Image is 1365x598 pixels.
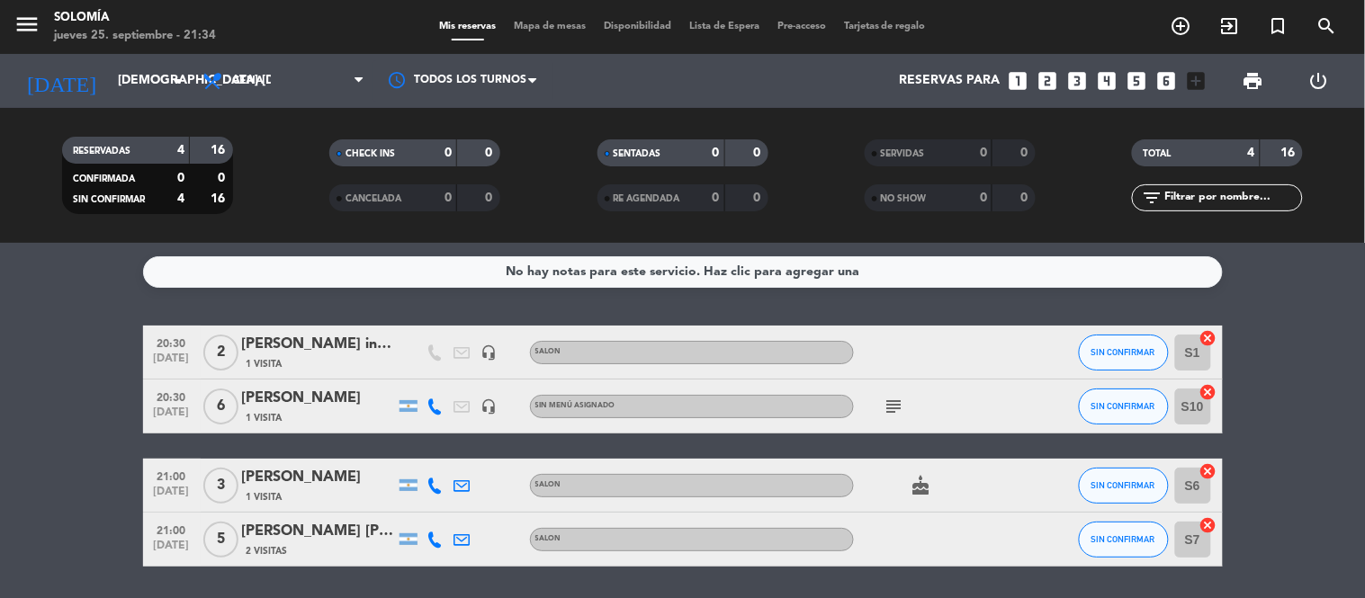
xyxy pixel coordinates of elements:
[218,172,229,184] strong: 0
[149,406,194,427] span: [DATE]
[535,535,561,542] span: SALON
[505,22,595,31] span: Mapa de mesas
[242,333,395,356] div: [PERSON_NAME] invitacion
[713,192,720,204] strong: 0
[1091,534,1155,544] span: SIN CONFIRMAR
[203,468,238,504] span: 3
[13,11,40,38] i: menu
[1219,15,1241,37] i: exit_to_app
[506,262,859,282] div: No hay notas para este servicio. Haz clic para agregar una
[900,74,1001,88] span: Reservas para
[167,70,189,92] i: arrow_drop_down
[1091,401,1155,411] span: SIN CONFIRMAR
[535,348,561,355] span: SALON
[1199,516,1217,534] i: cancel
[1286,54,1352,108] div: LOG OUT
[242,387,395,410] div: [PERSON_NAME]
[430,22,505,31] span: Mis reservas
[13,61,109,101] i: [DATE]
[211,192,229,205] strong: 16
[911,475,932,496] i: cake
[980,192,987,204] strong: 0
[1199,383,1217,401] i: cancel
[54,27,216,45] div: jueves 25. septiembre - 21:34
[1316,15,1338,37] i: search
[73,147,130,156] span: RESERVADAS
[445,147,452,159] strong: 0
[242,466,395,489] div: [PERSON_NAME]
[1308,70,1330,92] i: power_settings_new
[1155,69,1179,93] i: looks_6
[149,353,194,373] span: [DATE]
[1079,388,1169,424] button: SIN CONFIRMAR
[149,332,194,353] span: 20:30
[1163,188,1302,208] input: Filtrar por nombre...
[203,522,238,558] span: 5
[753,192,764,204] strong: 0
[1185,69,1208,93] i: add_box
[1171,15,1192,37] i: add_circle_outline
[203,388,238,424] span: 6
[481,344,498,361] i: headset_mic
[768,22,835,31] span: Pre-acceso
[247,490,283,504] span: 1 Visita
[1091,480,1155,490] span: SIN CONFIRMAR
[1091,347,1155,357] span: SIN CONFIRMAR
[73,174,135,183] span: CONFIRMADA
[884,396,905,417] i: subject
[346,149,395,158] span: CHECK INS
[346,194,401,203] span: CANCELADA
[881,149,925,158] span: SERVIDAS
[1199,329,1217,347] i: cancel
[242,520,395,543] div: [PERSON_NAME] [PERSON_NAME]
[481,398,498,415] i: headset_mic
[149,465,194,486] span: 21:00
[713,147,720,159] strong: 0
[614,194,680,203] span: RE AGENDADA
[1281,147,1299,159] strong: 16
[54,9,216,27] div: Solomía
[1020,147,1031,159] strong: 0
[486,192,497,204] strong: 0
[1007,69,1030,93] i: looks_one
[1268,15,1289,37] i: turned_in_not
[247,357,283,371] span: 1 Visita
[753,147,764,159] strong: 0
[177,172,184,184] strong: 0
[149,386,194,406] span: 20:30
[211,144,229,156] strong: 16
[881,194,927,203] span: NO SHOW
[595,22,680,31] span: Disponibilidad
[73,195,145,204] span: SIN CONFIRMAR
[1079,468,1169,504] button: SIN CONFIRMAR
[149,519,194,540] span: 21:00
[1079,522,1169,558] button: SIN CONFIRMAR
[177,192,184,205] strong: 4
[149,486,194,506] span: [DATE]
[535,402,615,409] span: Sin menú asignado
[149,540,194,560] span: [DATE]
[1020,192,1031,204] strong: 0
[614,149,661,158] span: SENTADAS
[486,147,497,159] strong: 0
[1143,149,1171,158] span: TOTAL
[247,411,283,425] span: 1 Visita
[835,22,935,31] span: Tarjetas de regalo
[1243,70,1264,92] span: print
[1066,69,1090,93] i: looks_3
[1248,147,1255,159] strong: 4
[232,75,264,87] span: Cena
[1096,69,1119,93] i: looks_4
[177,144,184,156] strong: 4
[445,192,452,204] strong: 0
[13,11,40,44] button: menu
[680,22,768,31] span: Lista de Espera
[1037,69,1060,93] i: looks_two
[1079,335,1169,370] button: SIN CONFIRMAR
[980,147,987,159] strong: 0
[203,335,238,370] span: 2
[247,544,288,558] span: 2 Visitas
[1126,69,1149,93] i: looks_5
[535,481,561,488] span: SALON
[1141,187,1163,209] i: filter_list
